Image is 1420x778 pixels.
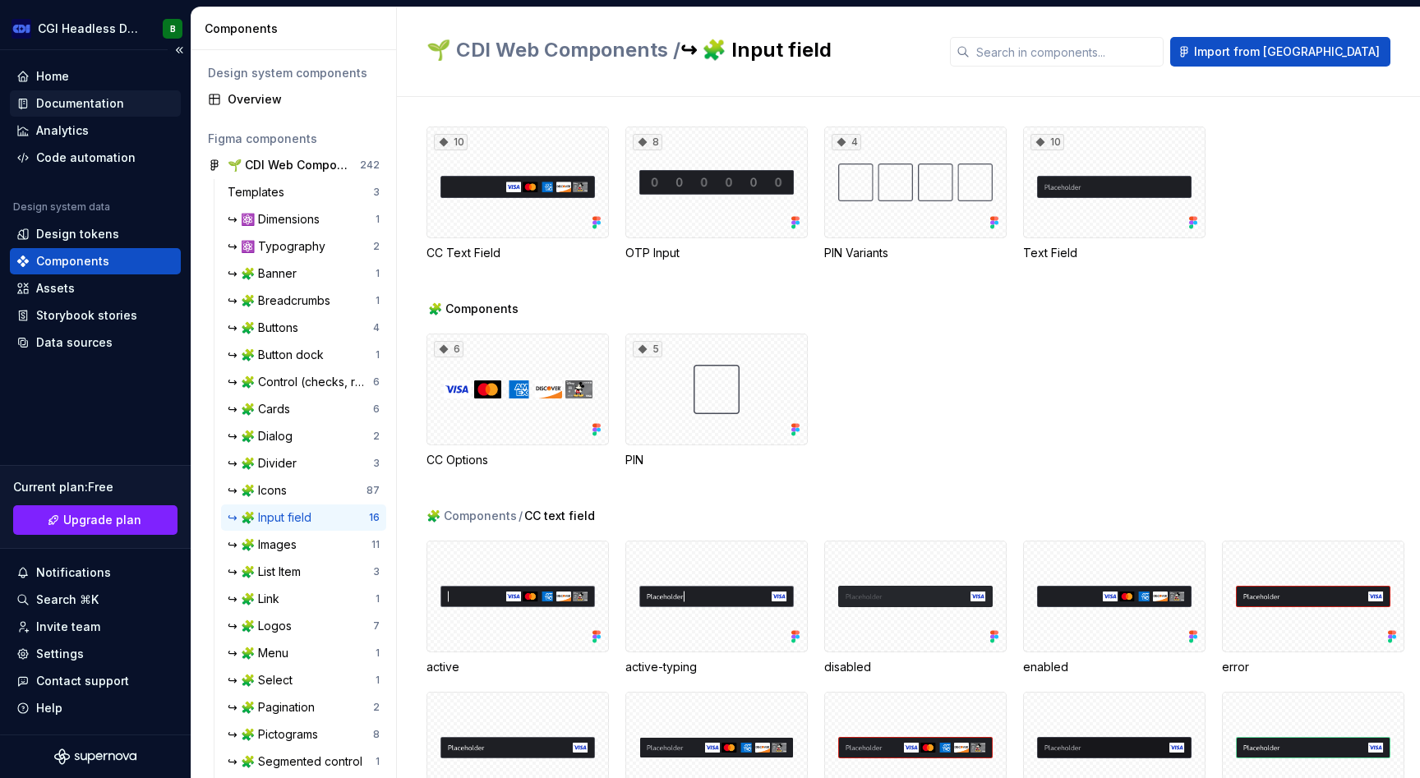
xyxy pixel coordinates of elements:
a: Overview [201,86,386,113]
span: Upgrade plan [63,512,141,528]
button: Collapse sidebar [168,39,191,62]
a: ↪ 🧩 Buttons4 [221,315,386,341]
div: B [170,22,176,35]
div: ↪ 🧩 Divider [228,455,303,472]
div: Text Field [1023,245,1206,261]
div: CC Text Field [426,245,609,261]
div: ↪ 🧩 Menu [228,645,295,661]
input: Search in components... [970,37,1164,67]
div: 7 [373,619,380,633]
div: ↪ 🧩 Segmented control [228,753,369,770]
div: Code automation [36,150,136,166]
div: 3 [373,565,380,578]
div: Design system components [208,65,380,81]
div: 🧩 Components [426,508,517,524]
div: ↪ 🧩 Icons [228,482,293,499]
div: active [426,659,609,675]
div: Settings [36,646,84,662]
div: OTP Input [625,245,808,261]
div: Assets [36,280,75,297]
div: 1 [376,674,380,687]
img: 3b67f86d-ada9-4168-9298-c87054528866.png [12,19,31,39]
div: error [1222,659,1404,675]
a: ↪ 🧩 Dialog2 [221,423,386,449]
svg: Supernova Logo [54,748,136,765]
div: 11 [371,538,380,551]
div: active-typing [625,659,808,675]
div: CGI Headless Design System [38,21,143,37]
div: 4 [832,134,861,150]
div: 6 [434,341,463,357]
a: ↪ 🧩 Pagination2 [221,694,386,720]
a: ↪ 🧩 Icons87 [221,477,386,504]
div: 8 [373,728,380,741]
a: ↪ 🧩 Logos7 [221,613,386,639]
div: CC Options [426,452,609,468]
a: ↪ 🧩 Menu1 [221,640,386,666]
span: / [519,508,523,524]
a: Settings [10,641,181,667]
button: Search ⌘K [10,587,181,613]
a: Data sources [10,329,181,356]
a: ↪ 🧩 Pictograms8 [221,721,386,748]
div: ↪ 🧩 Images [228,536,303,553]
div: 1 [376,213,380,226]
button: Import from [GEOGRAPHIC_DATA] [1170,37,1390,67]
div: ↪ 🧩 Button dock [228,347,330,363]
div: error [1222,541,1404,675]
a: ↪ 🧩 Divider3 [221,450,386,476]
button: Help [10,695,181,721]
div: 🌱 CDI Web Components [228,157,350,173]
div: 4 [373,321,380,334]
div: ↪ 🧩 Breadcrumbs [228,292,337,309]
div: 1 [376,647,380,660]
div: 2 [373,240,380,253]
div: 10Text Field [1023,127,1206,261]
a: Storybook stories [10,302,181,329]
div: 5PIN [625,334,808,468]
a: ↪ 🧩 Cards6 [221,396,386,422]
div: ↪ 🧩 List Item [228,564,307,580]
div: disabled [824,659,1007,675]
div: 8OTP Input [625,127,808,261]
div: Storybook stories [36,307,137,324]
div: Templates [228,184,291,200]
span: 🌱 CDI Web Components / [426,38,680,62]
div: 2 [373,430,380,443]
div: ↪ 🧩 Select [228,672,299,688]
div: Notifications [36,564,111,581]
div: 4PIN Variants [824,127,1007,261]
div: PIN Variants [824,245,1007,261]
a: ↪ 🧩 Select1 [221,667,386,693]
div: Analytics [36,122,89,139]
a: ↪ 🧩 Button dock1 [221,342,386,368]
div: Help [36,700,62,716]
div: Overview [228,91,380,108]
div: 242 [360,159,380,172]
div: 6CC Options [426,334,609,468]
span: Import from [GEOGRAPHIC_DATA] [1194,44,1380,60]
div: 1 [376,294,380,307]
a: ↪ 🧩 Control (checks, radios, toggles)6 [221,369,386,395]
a: ↪ 🧩 Input field16 [221,504,386,531]
div: ↪ ⚛️ Typography [228,238,332,255]
div: Data sources [36,334,113,351]
div: ↪ 🧩 Control (checks, radios, toggles) [228,374,373,390]
a: Code automation [10,145,181,171]
div: PIN [625,452,808,468]
div: Invite team [36,619,100,635]
div: 1 [376,348,380,361]
div: Design system data [13,200,110,214]
div: ↪ 🧩 Logos [228,618,298,634]
div: ↪ ⚛️ Dimensions [228,211,326,228]
div: enabled [1023,541,1206,675]
div: 6 [373,403,380,416]
a: ↪ ⚛️ Dimensions1 [221,206,386,232]
div: 2 [373,701,380,714]
div: Current plan : Free [13,479,177,495]
span: CC text field [524,508,595,524]
a: ↪ 🧩 Link1 [221,586,386,612]
a: Design tokens [10,221,181,247]
a: Templates3 [221,179,386,205]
